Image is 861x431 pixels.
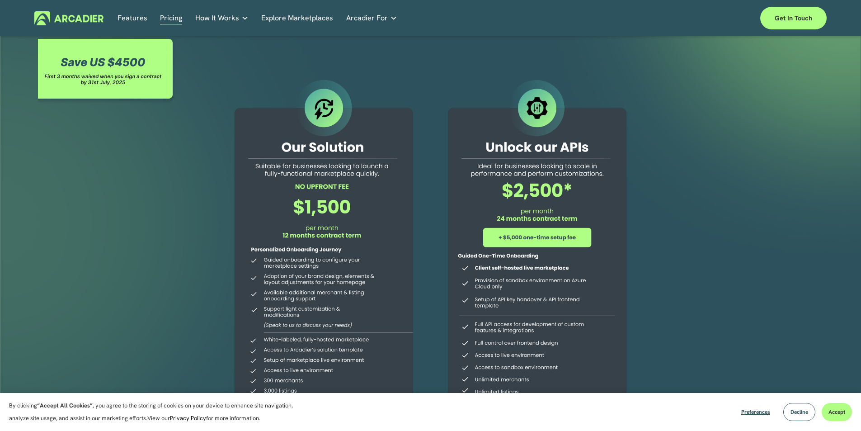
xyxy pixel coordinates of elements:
span: How It Works [195,12,239,24]
span: Preferences [741,408,770,416]
a: Pricing [160,11,182,25]
span: Accept [828,408,845,416]
button: Decline [783,403,815,421]
span: Decline [790,408,808,416]
a: Privacy Policy [170,414,206,422]
span: Arcadier For [346,12,388,24]
img: Arcadier [34,11,104,25]
a: folder dropdown [346,11,397,25]
p: By clicking , you agree to the storing of cookies on your device to enhance site navigation, anal... [9,399,303,425]
a: Explore Marketplaces [261,11,333,25]
strong: “Accept All Cookies” [37,402,93,409]
a: Features [118,11,147,25]
button: Accept [822,403,852,421]
a: folder dropdown [195,11,249,25]
button: Preferences [734,403,777,421]
a: Get in touch [760,7,827,29]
